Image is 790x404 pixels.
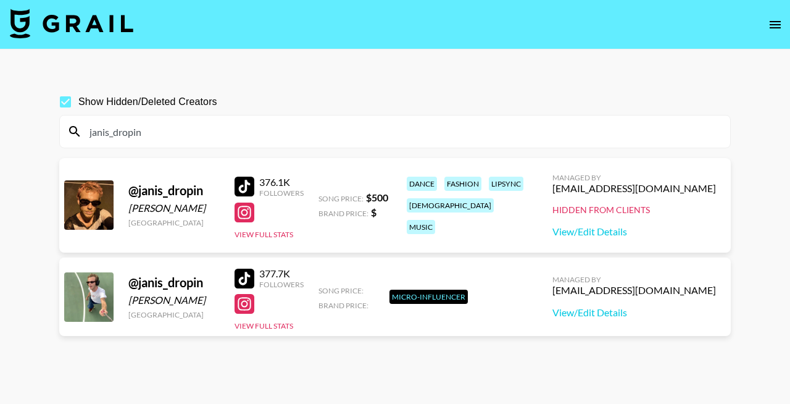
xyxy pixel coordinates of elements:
button: open drawer [763,12,788,37]
div: @ janis_dropin [128,275,220,290]
div: fashion [444,177,481,191]
div: Micro-Influencer [389,290,468,304]
strong: $ [371,206,376,218]
div: Followers [259,188,304,198]
div: 377.7K [259,267,304,280]
span: Brand Price: [318,209,368,218]
div: 376.1K [259,176,304,188]
div: [GEOGRAPHIC_DATA] [128,310,220,319]
a: View/Edit Details [552,306,716,319]
button: View Full Stats [235,230,293,239]
span: Song Price: [318,286,364,295]
div: Managed By [552,173,716,182]
div: lipsync [489,177,523,191]
div: Managed By [552,275,716,284]
input: Search by User Name [82,122,723,141]
strong: $ 500 [366,191,388,203]
div: [PERSON_NAME] [128,294,220,306]
div: music [407,220,435,234]
span: Brand Price: [318,301,368,310]
img: Grail Talent [10,9,133,38]
div: Hidden from Clients [552,204,716,216]
div: [EMAIL_ADDRESS][DOMAIN_NAME] [552,182,716,195]
div: Followers [259,280,304,289]
div: [PERSON_NAME] [128,202,220,214]
div: [DEMOGRAPHIC_DATA] [407,198,494,213]
div: [GEOGRAPHIC_DATA] [128,218,220,227]
a: View/Edit Details [552,225,716,238]
span: Song Price: [318,194,364,203]
button: View Full Stats [235,321,293,330]
div: @ janis_dropin [128,183,220,198]
div: dance [407,177,437,191]
span: Show Hidden/Deleted Creators [78,95,217,109]
div: [EMAIL_ADDRESS][DOMAIN_NAME] [552,284,716,297]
